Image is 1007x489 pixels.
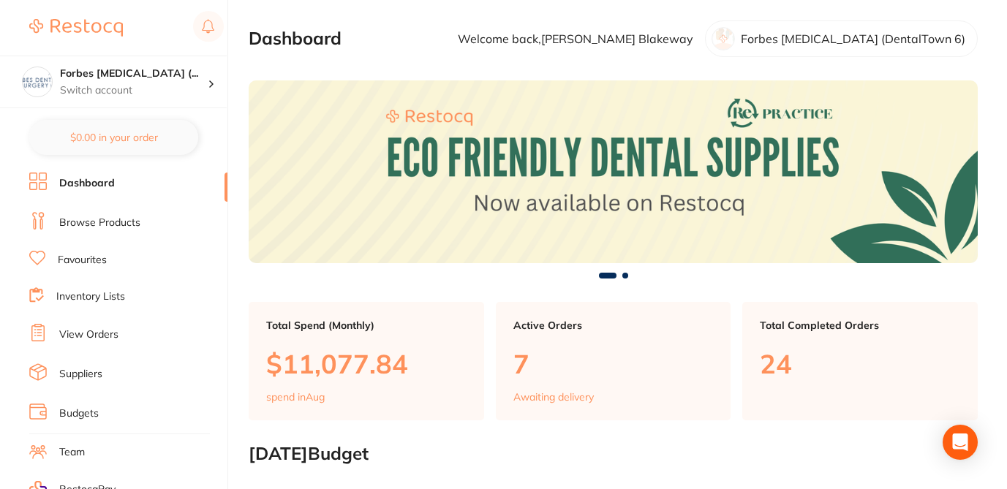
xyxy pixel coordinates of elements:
h2: Dashboard [249,29,342,49]
a: Suppliers [59,367,102,382]
p: 7 [513,349,714,379]
a: Favourites [58,253,107,268]
p: Total Spend (Monthly) [266,319,467,331]
img: Forbes Dental Surgery (DentalTown 6) [23,67,52,96]
p: Total Completed Orders [760,319,960,331]
p: Switch account [60,83,208,98]
p: Forbes [MEDICAL_DATA] (DentalTown 6) [741,32,965,45]
p: spend in Aug [266,391,325,403]
a: Total Completed Orders24 [742,302,978,420]
a: Inventory Lists [56,289,125,304]
p: Welcome back, [PERSON_NAME] Blakeway [458,32,693,45]
div: Open Intercom Messenger [943,425,978,460]
a: Total Spend (Monthly)$11,077.84spend inAug [249,302,484,420]
img: Dashboard [249,80,978,262]
p: 24 [760,349,960,379]
h4: Forbes Dental Surgery (DentalTown 6) [60,67,208,81]
a: Budgets [59,406,99,421]
a: Team [59,445,85,460]
h2: [DATE] Budget [249,444,978,464]
button: $0.00 in your order [29,120,198,155]
p: Active Orders [513,319,714,331]
a: View Orders [59,327,118,342]
a: Restocq Logo [29,11,123,45]
a: Dashboard [59,176,115,191]
a: Browse Products [59,216,140,230]
p: Awaiting delivery [513,391,594,403]
p: $11,077.84 [266,349,467,379]
a: Active Orders7Awaiting delivery [496,302,731,420]
img: Restocq Logo [29,19,123,37]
